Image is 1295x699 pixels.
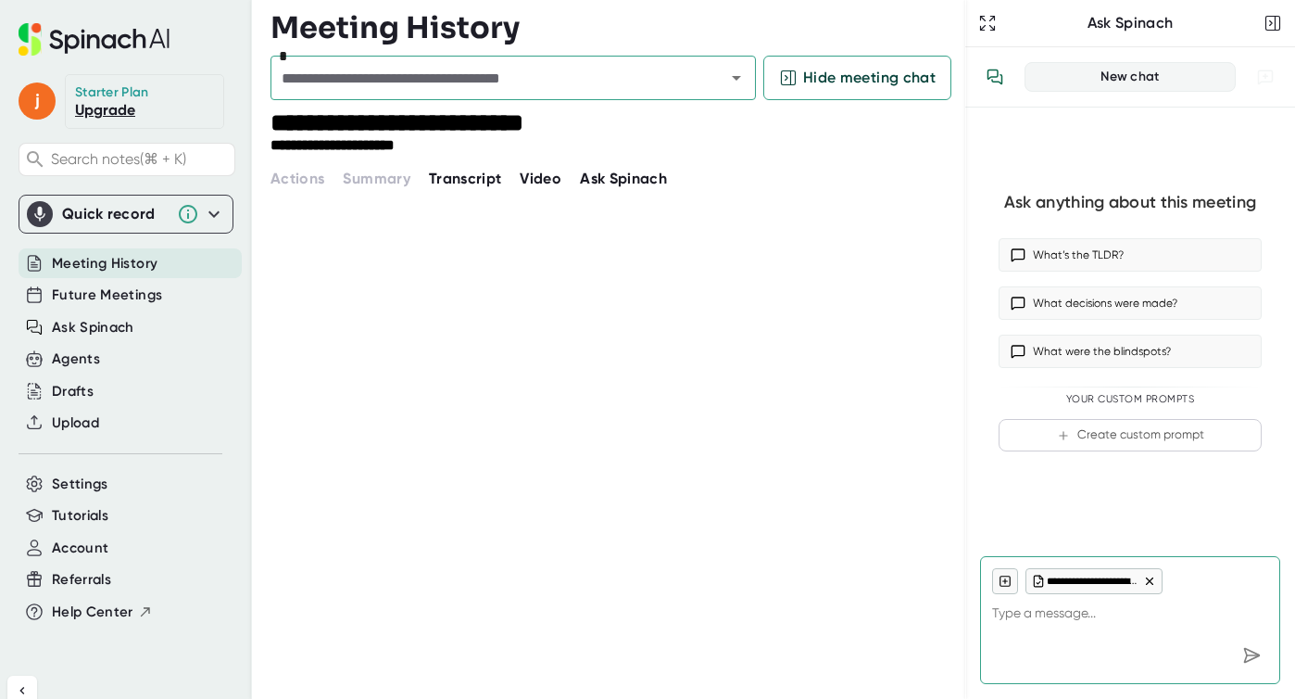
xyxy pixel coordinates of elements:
span: Ask Spinach [580,170,667,187]
button: Referrals [52,569,111,591]
button: Create custom prompt [999,419,1262,451]
button: Ask Spinach [580,168,667,190]
button: Hide meeting chat [763,56,951,100]
span: Help Center [52,602,133,623]
button: Agents [52,349,100,370]
button: Upload [52,413,99,434]
button: Ask Spinach [52,317,134,338]
span: Search notes (⌘ + K) [51,150,230,168]
div: Ask anything about this meeting [1004,192,1256,213]
button: Settings [52,474,108,495]
button: Close conversation sidebar [1260,10,1286,36]
div: Your Custom Prompts [999,393,1262,406]
button: Summary [343,168,409,190]
button: Tutorials [52,505,108,527]
div: Quick record [27,196,225,233]
span: Video [520,170,561,187]
div: Send message [1235,639,1268,672]
span: Actions [270,170,324,187]
button: Account [52,538,108,559]
div: Ask Spinach [1000,14,1260,32]
div: Quick record [62,205,168,223]
button: Expand to Ask Spinach page [974,10,1000,36]
span: j [19,83,56,120]
button: What were the blindspots? [999,335,1262,368]
span: Summary [343,170,409,187]
button: Video [520,168,561,190]
div: New chat [1037,69,1224,85]
a: Upgrade [75,101,135,119]
span: Hide meeting chat [803,67,936,89]
button: What decisions were made? [999,286,1262,320]
button: Help Center [52,602,153,623]
div: Starter Plan [75,84,149,101]
button: View conversation history [976,58,1013,95]
button: What’s the TLDR? [999,238,1262,272]
button: Future Meetings [52,285,162,306]
h3: Meeting History [270,10,520,45]
button: Drafts [52,381,94,402]
button: Meeting History [52,253,157,274]
button: Actions [270,168,324,190]
button: Open [723,65,749,91]
button: Transcript [429,168,502,190]
span: Transcript [429,170,502,187]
